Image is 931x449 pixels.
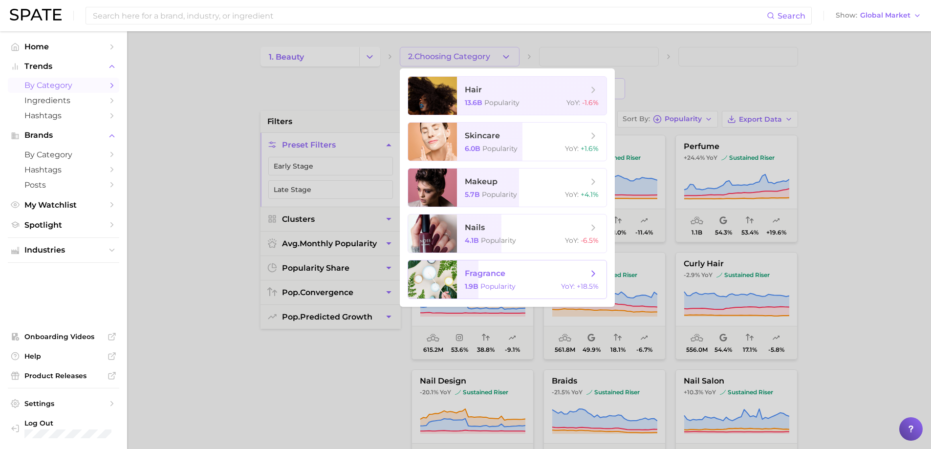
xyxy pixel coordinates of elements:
[465,269,505,278] span: fragrance
[92,7,767,24] input: Search here for a brand, industry, or ingredient
[24,371,103,380] span: Product Releases
[8,39,119,54] a: Home
[465,282,478,291] span: 1.9b
[8,93,119,108] a: Ingredients
[561,282,575,291] span: YoY :
[465,144,480,153] span: 6.0b
[8,78,119,93] a: by Category
[8,396,119,411] a: Settings
[8,217,119,233] a: Spotlight
[10,9,62,21] img: SPATE
[465,131,500,140] span: skincare
[24,180,103,190] span: Posts
[566,98,580,107] span: YoY :
[8,177,119,192] a: Posts
[482,190,517,199] span: Popularity
[581,236,599,245] span: -6.5%
[24,352,103,361] span: Help
[24,220,103,230] span: Spotlight
[24,246,103,255] span: Industries
[465,98,482,107] span: 13.6b
[24,150,103,159] span: by Category
[860,13,910,18] span: Global Market
[582,98,599,107] span: -1.6%
[577,282,599,291] span: +18.5%
[482,144,518,153] span: Popularity
[480,282,516,291] span: Popularity
[484,98,520,107] span: Popularity
[465,236,479,245] span: 4.1b
[24,419,134,428] span: Log Out
[465,177,498,186] span: makeup
[24,332,103,341] span: Onboarding Videos
[8,368,119,383] a: Product Releases
[24,399,103,408] span: Settings
[8,59,119,74] button: Trends
[24,200,103,210] span: My Watchlist
[465,190,480,199] span: 5.7b
[8,197,119,213] a: My Watchlist
[8,349,119,363] a: Help
[8,243,119,257] button: Industries
[8,162,119,177] a: Hashtags
[24,62,103,71] span: Trends
[565,144,579,153] span: YoY :
[565,190,579,199] span: YoY :
[8,128,119,143] button: Brands
[24,131,103,140] span: Brands
[778,11,805,21] span: Search
[8,416,119,441] a: Log out. Currently logged in with e-mail jenine.guerriero@givaudan.com.
[465,85,482,94] span: hair
[400,68,615,307] ul: 2.Choosing Category
[581,144,599,153] span: +1.6%
[836,13,857,18] span: Show
[465,223,485,232] span: nails
[581,190,599,199] span: +4.1%
[833,9,924,22] button: ShowGlobal Market
[481,236,516,245] span: Popularity
[8,329,119,344] a: Onboarding Videos
[8,147,119,162] a: by Category
[24,165,103,174] span: Hashtags
[24,81,103,90] span: by Category
[8,108,119,123] a: Hashtags
[24,96,103,105] span: Ingredients
[24,111,103,120] span: Hashtags
[565,236,579,245] span: YoY :
[24,42,103,51] span: Home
